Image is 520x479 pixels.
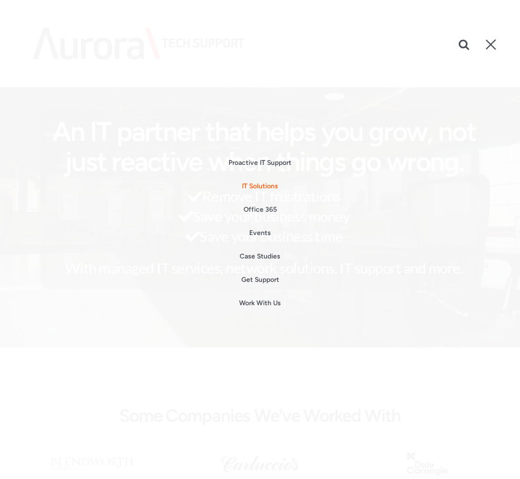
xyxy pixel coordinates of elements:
[239,299,281,307] span: Work With Us
[229,159,291,167] span: Proactive IT Support
[242,182,278,190] span: IT Solutions
[233,245,287,268] a: Case Studies
[232,291,288,315] a: Work With Us
[249,229,271,237] span: Events
[242,221,278,245] a: Events
[241,276,279,284] span: Get Support
[459,39,469,50] a: Toggle Search
[235,268,286,291] a: Get Support
[222,151,298,174] a: Proactive IT Support
[240,252,280,260] span: Case Studies
[235,174,285,198] a: IT Solutions
[237,198,284,221] a: Office 365
[244,206,277,213] span: Office 365
[478,40,512,50] a: Toggle Menu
